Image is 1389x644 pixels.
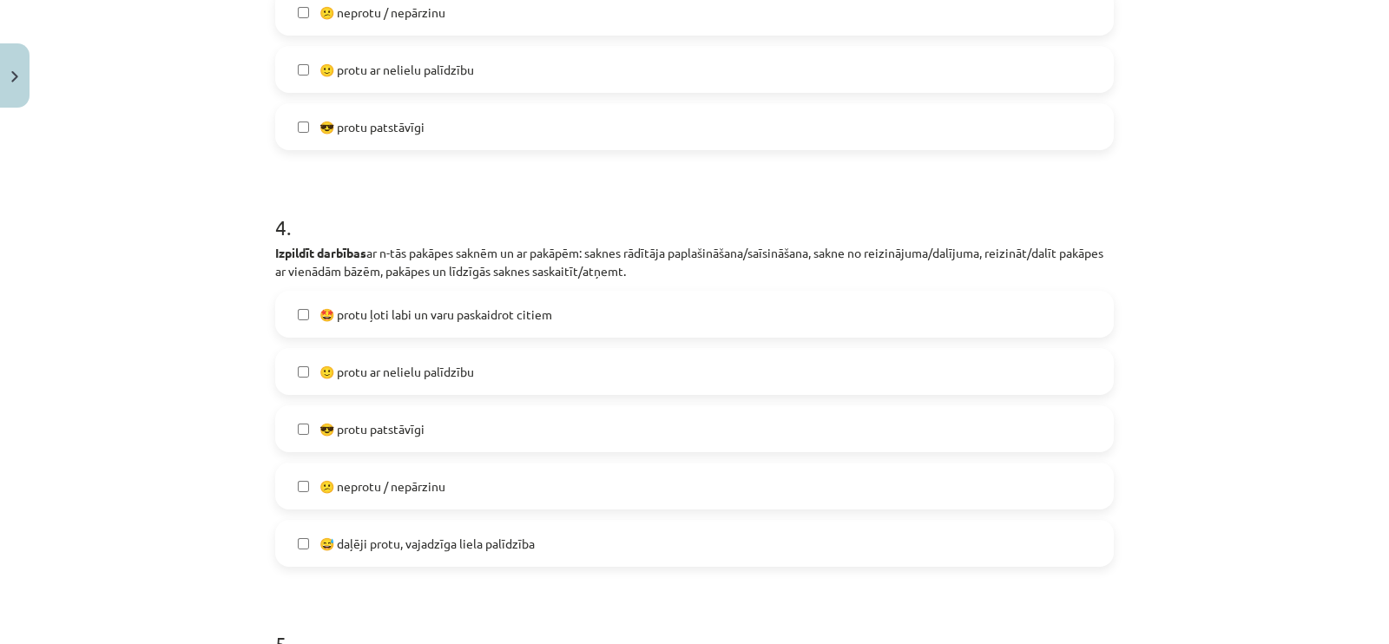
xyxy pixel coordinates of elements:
[275,245,366,260] b: Izpildīt darbības
[298,538,309,549] input: 😅 daļēji protu, vajadzīga liela palīdzība
[298,366,309,378] input: 🙂 protu ar nelielu palīdzību
[319,535,535,553] span: 😅 daļēji protu, vajadzīga liela palīdzība
[275,244,1114,280] p: ar n-tās pakāpes saknēm un ar pakāpēm: saknes rādītāja paplašināšana/saīsināšana, sakne no reizin...
[319,477,445,496] span: 😕 neprotu / nepārzinu
[319,306,552,324] span: 🤩 protu ļoti labi un varu paskaidrot citiem
[298,64,309,76] input: 🙂 protu ar nelielu palīdzību
[298,309,309,320] input: 🤩 protu ļoti labi un varu paskaidrot citiem
[298,122,309,133] input: 😎 protu patstāvīgi
[11,71,18,82] img: icon-close-lesson-0947bae3869378f0d4975bcd49f059093ad1ed9edebbc8119c70593378902aed.svg
[319,61,474,79] span: 🙂 protu ar nelielu palīdzību
[298,481,309,492] input: 😕 neprotu / nepārzinu
[319,363,474,381] span: 🙂 protu ar nelielu palīdzību
[319,3,445,22] span: 😕 neprotu / nepārzinu
[319,420,425,438] span: 😎 protu patstāvīgi
[298,424,309,435] input: 😎 protu patstāvīgi
[319,118,425,136] span: 😎 protu patstāvīgi
[298,7,309,18] input: 😕 neprotu / nepārzinu
[275,185,1114,239] h1: 4 .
